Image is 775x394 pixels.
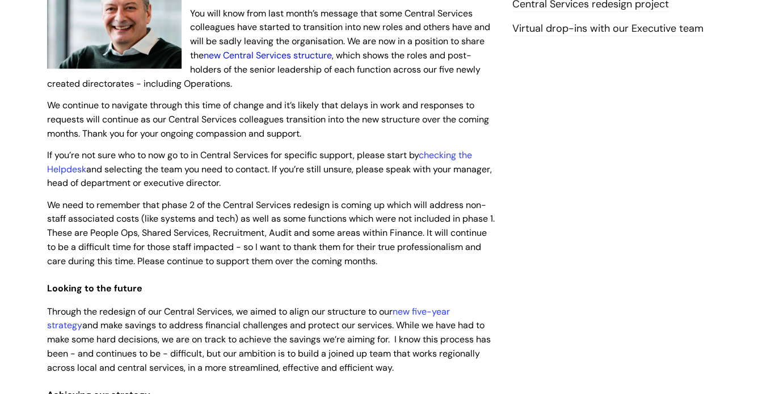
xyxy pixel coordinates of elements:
span: If you’re not sure who to now go to in Central Services for specific support, please start by and... [47,149,492,189]
span: We continue to navigate through this time of change and it’s likely that delays in work and respo... [47,99,489,139]
a: checking the Helpdesk [47,149,472,175]
span: Through the redesign of our Central Services, we aimed to align our structure to our and make sav... [47,306,491,374]
a: new Central Services structure [204,49,332,61]
span: You will know from last month’s message that some Central Services colleagues have started to tra... [47,7,490,90]
span: We need to remember that phase 2 of the Central Services redesign is coming up which will address... [47,199,495,267]
span: Looking to the future [47,282,142,294]
a: Virtual drop-ins with our Executive team [512,22,704,36]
